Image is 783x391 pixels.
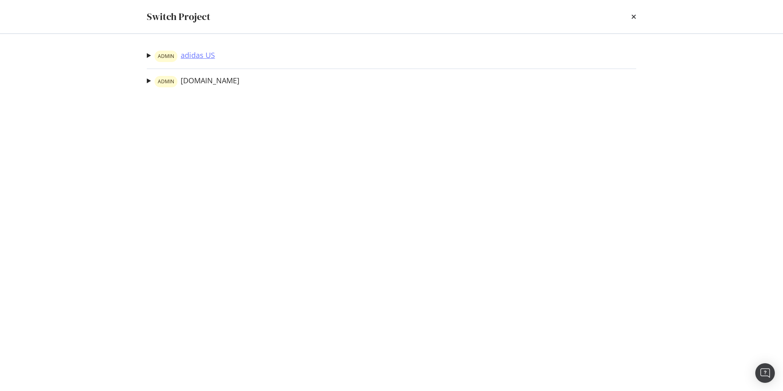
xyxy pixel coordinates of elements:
div: Open Intercom Messenger [755,363,775,383]
summary: warning labeladidas US [147,50,215,62]
a: warning labeladidas US [155,51,215,62]
div: Switch Project [147,10,210,24]
span: ADMIN [158,79,174,84]
span: ADMIN [158,54,174,59]
div: warning label [155,51,177,62]
div: times [631,10,636,24]
div: warning label [155,76,177,87]
a: warning label[DOMAIN_NAME] [155,76,239,87]
summary: warning label[DOMAIN_NAME] [147,76,239,87]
